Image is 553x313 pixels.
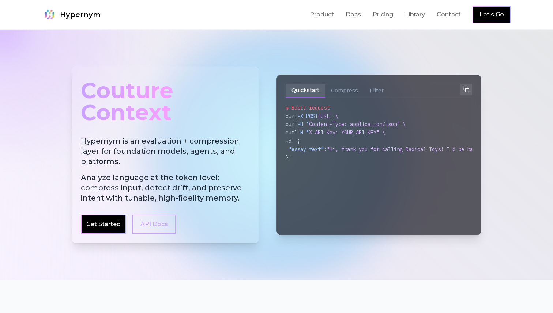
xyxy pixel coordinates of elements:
[460,84,472,95] button: Copy to clipboard
[405,10,425,19] a: Library
[289,146,324,153] span: "essay_text"
[310,10,334,19] a: Product
[286,154,291,161] span: }'
[132,215,176,234] a: API Docs
[324,146,327,153] span: :
[81,136,250,203] h2: Hypernym is an evaluation + compression layer for foundation models, agents, and platforms.
[297,129,309,136] span: -H "
[297,113,318,119] span: -X POST
[346,10,361,19] a: Docs
[81,76,250,127] div: Couture Context
[309,129,385,136] span: X-API-Key: YOUR_API_KEY" \
[437,10,461,19] a: Contact
[286,121,297,127] span: curl
[286,138,300,144] span: -d '{
[309,121,406,127] span: Content-Type: application/json" \
[81,172,250,203] span: Analyze language at the token level: compress input, detect drift, and preserve intent with tunab...
[297,121,309,127] span: -H "
[364,84,390,98] button: Filter
[286,113,297,119] span: curl
[42,7,101,22] a: Hypernym
[42,7,57,22] img: Hypernym Logo
[479,10,504,19] a: Let's Go
[325,84,364,98] button: Compress
[86,220,121,229] a: Get Started
[318,113,338,119] span: [URL] \
[373,10,393,19] a: Pricing
[60,9,101,20] span: Hypernym
[286,104,330,111] span: # Basic request
[286,129,297,136] span: curl
[286,84,325,98] button: Quickstart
